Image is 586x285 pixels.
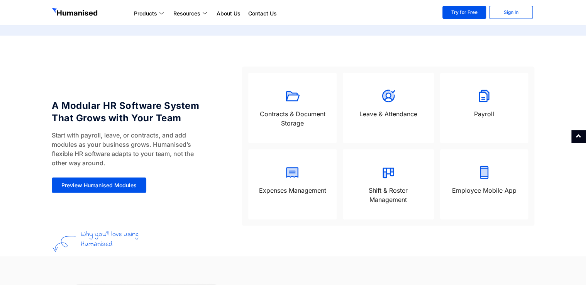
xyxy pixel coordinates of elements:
[52,177,146,193] a: Preview Humanised Modules
[130,9,169,18] a: Products
[448,109,520,118] p: Payroll
[52,130,207,167] p: Start with payroll, leave, or contracts, and add modules as your business grows. Humanised’s flex...
[61,182,137,188] span: Preview Humanised Modules
[448,185,520,195] p: Employee Mobile App
[442,6,486,19] a: Try for Free
[213,9,244,18] a: About Us
[351,109,426,118] p: Leave & Attendance
[256,185,329,195] p: Expenses Management
[52,8,99,18] img: GetHumanised Logo
[489,6,533,19] a: Sign In
[169,9,213,18] a: Resources
[351,185,426,204] p: Shift & Roster Management
[244,9,281,18] a: Contact Us
[256,109,329,127] p: Contracts & Document Storage
[52,99,207,124] h4: A Modular HR Software System That Grows with Your Team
